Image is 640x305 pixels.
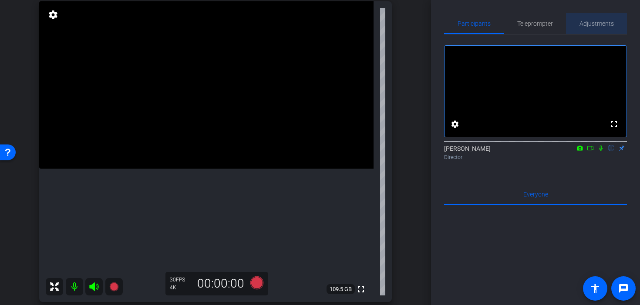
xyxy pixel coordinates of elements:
div: [PERSON_NAME] [444,144,627,161]
span: Everyone [523,191,548,197]
span: 109.5 GB [327,284,355,295]
mat-icon: settings [47,10,59,20]
span: Adjustments [579,20,614,27]
div: 4K [170,284,192,291]
mat-icon: settings [450,119,460,129]
span: Participants [458,20,491,27]
div: 30 [170,276,192,283]
mat-icon: message [618,283,629,294]
mat-icon: accessibility [590,283,600,294]
mat-icon: fullscreen [356,284,366,295]
mat-icon: fullscreen [609,119,619,129]
span: FPS [176,277,185,283]
div: 00:00:00 [192,276,250,291]
span: Teleprompter [517,20,553,27]
mat-icon: flip [606,144,616,152]
div: Director [444,153,627,161]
